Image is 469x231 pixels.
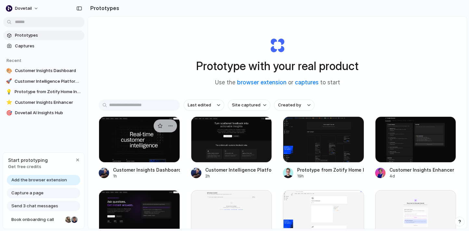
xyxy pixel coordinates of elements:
span: Use the or to start [215,79,340,87]
span: Site captured [232,102,260,108]
a: Customer Insights DashboardCustomer Insights Dashboard1h [99,116,180,179]
a: Prototypes [3,30,84,40]
a: Captures [3,41,84,51]
span: Captures [15,43,82,49]
div: Christian Iacullo [70,216,78,224]
span: Customer Insights Dashboard [15,67,82,74]
span: Customer Insights Enhancer [15,99,82,106]
button: Created by [274,100,314,111]
span: Get free credits [8,164,48,170]
div: 2h [205,173,272,179]
div: 1h [113,173,180,179]
span: Dovetail AI Insights Hub [15,110,82,116]
a: Book onboarding call [7,214,80,225]
a: Prototype from Zotify Home InsightsPrototype from Zotify Home Insights19h [283,116,364,179]
span: Last edited [188,102,211,108]
button: Site captured [228,100,270,111]
span: dovetail [15,5,32,12]
div: Customer Insights Dashboard [113,166,180,173]
span: Prototype from Zotify Home Insights [15,89,82,95]
h2: Prototypes [88,4,119,12]
div: 19h [297,173,364,179]
span: Created by [278,102,301,108]
a: Customer Insights EnhancerCustomer Insights Enhancer4d [375,116,456,179]
div: 🎯 [6,110,12,116]
div: Customer Insights Enhancer [389,166,454,173]
div: ⭐ [6,99,12,106]
span: Start prototyping [8,157,48,164]
button: dovetail [3,3,42,14]
span: Customer Intelligence Platform Homepage [15,78,82,85]
h1: Prototype with your real product [196,57,359,75]
a: ⭐Customer Insights Enhancer [3,98,84,107]
div: Nicole Kubica [65,216,72,224]
span: Book onboarding call [11,216,63,223]
div: Prototype from Zotify Home Insights [297,166,364,173]
a: Customer Intelligence Platform HomepageCustomer Intelligence Platform Homepage2h [191,116,272,179]
a: 🎨Customer Insights Dashboard [3,66,84,76]
span: Recent [6,58,21,63]
div: 🎨 [6,67,12,74]
div: Customer Intelligence Platform Homepage [205,166,272,173]
a: 💡Prototype from Zotify Home Insights [3,87,84,97]
span: Capture a page [11,190,44,196]
span: Prototypes [15,32,82,39]
a: 🚀Customer Intelligence Platform Homepage [3,77,84,86]
span: Send 3 chat messages [11,203,58,209]
div: 🚀 [6,78,12,85]
div: 💡 [6,89,12,95]
a: 🎯Dovetail AI Insights Hub [3,108,84,118]
button: Last edited [184,100,224,111]
div: 4d [389,173,454,179]
a: captures [295,79,319,86]
a: browser extension [237,79,286,86]
span: Add the browser extension [11,177,67,183]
